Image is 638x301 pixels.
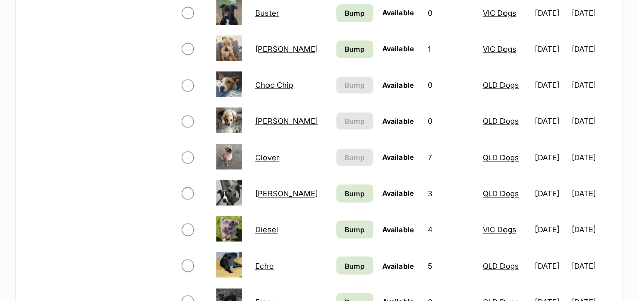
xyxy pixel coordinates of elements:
[255,8,279,18] a: Buster
[483,153,519,162] a: QLD Dogs
[336,40,373,58] a: Bump
[345,260,365,271] span: Bump
[483,260,519,270] a: QLD Dogs
[424,67,477,102] td: 0
[530,212,570,247] td: [DATE]
[483,44,516,54] a: VIC Dogs
[336,77,373,93] button: Bump
[255,153,279,162] a: Clover
[336,184,373,202] a: Bump
[382,117,414,125] span: Available
[530,248,570,283] td: [DATE]
[255,224,278,234] a: Diesel
[382,225,414,234] span: Available
[336,149,373,166] button: Bump
[336,112,373,129] button: Bump
[382,189,414,197] span: Available
[345,44,365,54] span: Bump
[572,176,611,211] td: [DATE]
[255,80,293,90] a: Choc Chip
[483,116,519,126] a: QLD Dogs
[572,67,611,102] td: [DATE]
[424,140,477,175] td: 7
[255,116,318,126] a: [PERSON_NAME]
[530,31,570,66] td: [DATE]
[530,103,570,138] td: [DATE]
[382,81,414,89] span: Available
[336,4,373,22] a: Bump
[424,31,477,66] td: 1
[483,224,516,234] a: VIC Dogs
[424,176,477,211] td: 3
[255,44,318,54] a: [PERSON_NAME]
[572,31,611,66] td: [DATE]
[483,80,519,90] a: QLD Dogs
[345,188,365,199] span: Bump
[530,176,570,211] td: [DATE]
[382,44,414,53] span: Available
[382,8,414,17] span: Available
[424,248,477,283] td: 5
[572,103,611,138] td: [DATE]
[345,152,365,163] span: Bump
[483,8,516,18] a: VIC Dogs
[345,224,365,235] span: Bump
[382,261,414,270] span: Available
[572,140,611,175] td: [DATE]
[255,189,318,198] a: [PERSON_NAME]
[572,248,611,283] td: [DATE]
[382,153,414,161] span: Available
[345,80,365,90] span: Bump
[345,116,365,126] span: Bump
[255,260,274,270] a: Echo
[530,67,570,102] td: [DATE]
[530,140,570,175] td: [DATE]
[336,256,373,274] a: Bump
[336,220,373,238] a: Bump
[483,189,519,198] a: QLD Dogs
[345,8,365,18] span: Bump
[572,212,611,247] td: [DATE]
[424,212,477,247] td: 4
[424,103,477,138] td: 0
